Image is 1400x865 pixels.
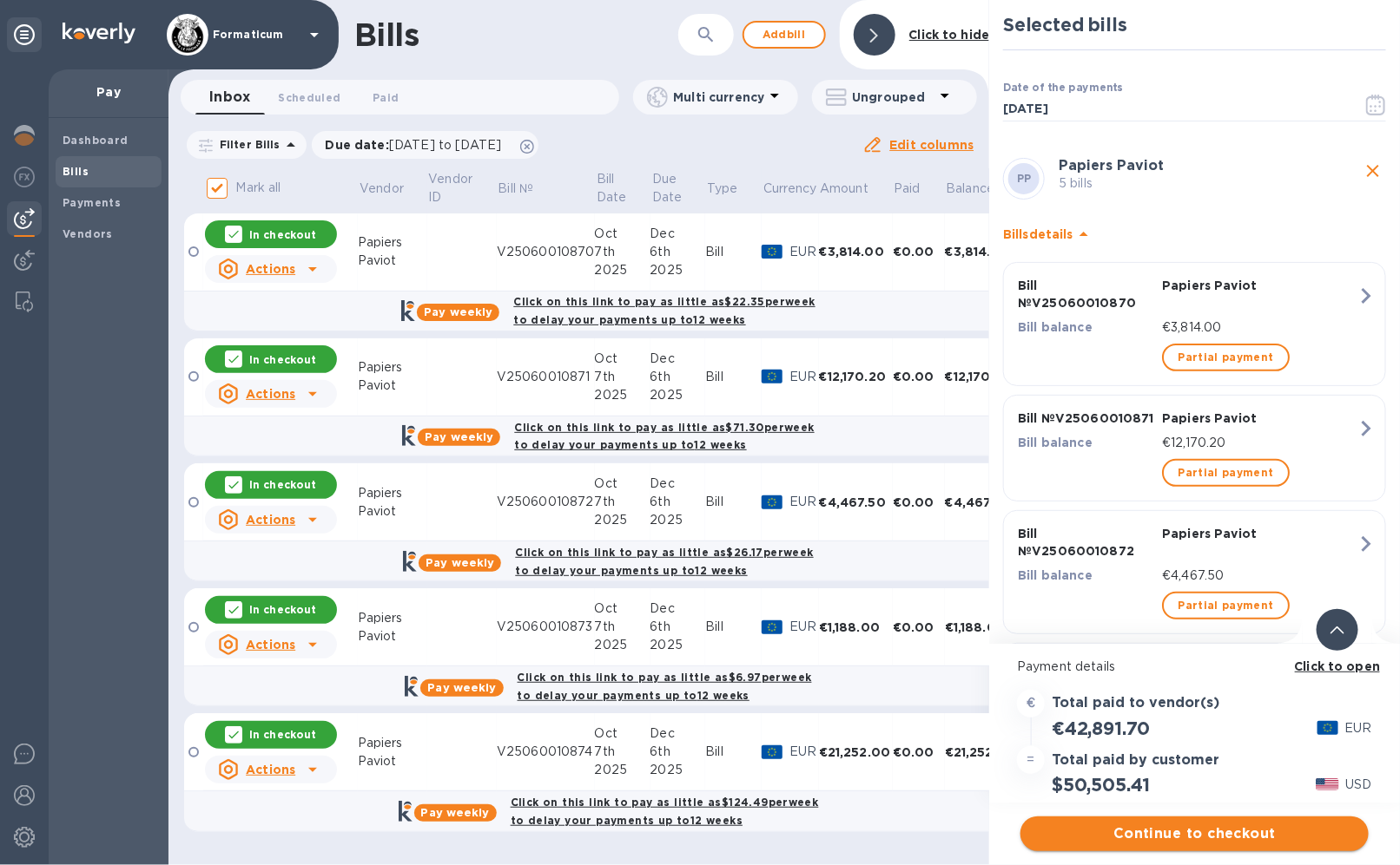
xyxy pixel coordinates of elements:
p: Papiers Paviot [1162,525,1357,542]
img: Foreign exchange [14,167,35,187]
p: Formaticum [213,29,300,41]
div: Papiers [358,734,427,752]
b: Payments [63,196,121,209]
p: €3,814.00 [1162,318,1357,337]
div: Dec [650,350,706,368]
div: €4,467.50 [945,494,1019,511]
span: Partial payment [1178,462,1273,483]
u: Actions [246,387,295,401]
div: 2025 [650,386,706,404]
span: Bill Date [596,170,649,206]
div: Bill [705,368,762,386]
p: Due Date [651,170,682,206]
div: V25060010874 [497,743,595,761]
p: In checkout [249,352,316,367]
div: V25060010872 [497,493,595,511]
button: Addbill [743,21,826,49]
div: €21,252.00 [945,744,1019,761]
p: EUR [789,618,818,636]
div: Bill [705,743,762,761]
p: Papiers Paviot [1162,277,1357,294]
h1: Bills [354,16,419,53]
div: Oct [595,225,650,243]
p: Papiers Paviot [1162,410,1357,427]
div: Dec [650,475,706,493]
div: Billsdetails [1003,206,1386,262]
img: USD [1316,778,1339,790]
div: €1,188.00 [945,619,1019,636]
div: 6th [650,493,706,511]
div: 2025 [595,261,650,279]
div: 6th [650,368,706,386]
div: 2025 [595,511,650,529]
button: Bill №V25060010870Papiers PaviotBill balance€3,814.00Partial payment [1003,262,1386,386]
p: EUR [789,743,818,761]
span: Inbox [209,85,250,109]
p: Bill balance [1018,567,1155,584]
u: Actions [246,513,295,527]
p: EUR [789,243,818,261]
div: €4,467.50 [819,494,893,511]
div: 7th [595,743,650,761]
button: Partial payment [1162,592,1289,619]
div: Oct [595,350,650,368]
p: In checkout [249,477,316,492]
b: Click on this link to pay as little as $22.35 per week to delay your payments up to 12 weeks [513,295,815,326]
div: 6th [650,243,706,261]
b: Click on this link to pay as little as $26.17 per week to delay your payments up to 12 weeks [515,546,813,577]
div: 7th [595,368,650,386]
u: Actions [246,763,295,777]
span: Add bill [758,24,810,45]
p: Bill balance [1018,318,1155,336]
span: Continue to checkout [1034,823,1355,844]
p: Mark all [236,179,281,197]
div: Oct [595,600,650,618]
button: Continue to checkout [1020,816,1369,851]
span: Partial payment [1178,595,1273,616]
div: €12,170.20 [819,368,893,385]
div: 2025 [595,636,650,654]
p: Bill № V25060010871 [1018,410,1155,427]
b: Pay weekly [425,430,493,443]
u: Actions [246,262,295,276]
p: Due date : [326,136,511,154]
span: Paid [895,180,944,198]
div: Oct [595,475,650,493]
b: Pay weekly [426,556,494,569]
p: USD [1346,776,1372,794]
div: 2025 [595,761,650,779]
div: €0.00 [893,494,945,511]
span: Due Date [651,170,704,206]
b: Pay weekly [421,806,490,819]
p: In checkout [249,227,316,242]
b: Vendors [63,227,113,240]
div: 2025 [650,636,706,654]
b: Click on this link to pay as little as $71.30 per week to delay your payments up to 12 weeks [514,421,814,452]
p: In checkout [249,727,316,742]
div: 6th [650,743,706,761]
button: Partial payment [1162,344,1289,371]
b: Click to hide [909,28,990,42]
div: €1,188.00 [819,619,893,636]
p: Multi currency [673,88,764,106]
button: close [1360,158,1386,184]
button: Bill №V25060010872Papiers PaviotBill balance€4,467.50Partial payment [1003,510,1386,634]
div: €0.00 [893,368,945,385]
div: Papiers [358,609,427,627]
div: €3,814.00 [945,243,1019,260]
p: Ungrouped [852,88,934,106]
div: V25060010871 [497,368,595,386]
p: EUR [789,493,818,511]
div: Paviot [358,627,427,645]
strong: € [1027,696,1035,710]
span: Paid [373,88,399,107]
div: Papiers [358,484,427,502]
u: Edit columns [890,138,974,152]
div: Dec [650,724,706,743]
div: 2025 [595,386,650,404]
div: Bill [705,243,762,261]
p: Type [707,180,738,198]
p: Vendor [359,180,403,198]
div: €0.00 [893,619,945,636]
b: Click on this link to pay as little as $124.49 per week to delay your payments up to 12 weeks [511,796,819,827]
